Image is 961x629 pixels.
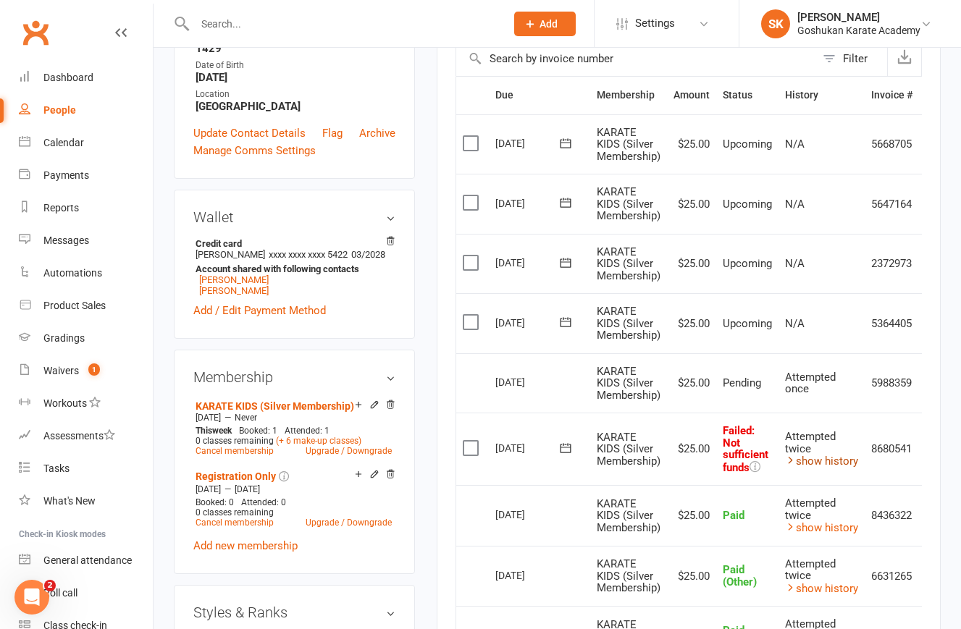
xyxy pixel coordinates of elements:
span: Attempted once [785,371,836,396]
div: Assessments [43,430,115,442]
a: show history [785,582,858,595]
span: KARATE KIDS (Silver Membership) [597,305,660,342]
div: [DATE] [495,564,562,586]
div: [DATE] [495,192,562,214]
div: Product Sales [43,300,106,311]
a: Automations [19,257,153,290]
td: $25.00 [667,485,716,546]
td: 8680541 [865,413,919,485]
div: What's New [43,495,96,507]
div: Reports [43,202,79,214]
div: Waivers [43,365,79,376]
a: Registration Only [196,470,276,482]
div: Gradings [43,332,85,344]
div: Calendar [43,137,84,148]
div: People [43,104,76,116]
a: Dashboard [19,62,153,94]
div: [DATE] [495,311,562,334]
span: Paid (Other) [723,563,757,588]
td: $25.00 [667,413,716,485]
span: N/A [785,257,805,270]
td: 5647164 [865,174,919,234]
a: Tasks [19,452,153,485]
td: 2372973 [865,234,919,294]
span: Attempted twice [785,497,836,522]
div: Workouts [43,397,87,409]
h3: Styles & Ranks [193,604,395,620]
td: $25.00 [667,546,716,607]
strong: Credit card [196,238,388,249]
th: Invoice # [865,77,919,114]
td: $25.00 [667,174,716,234]
div: Messages [43,235,89,246]
a: Flag [322,124,343,142]
span: 03/2028 [351,249,385,260]
span: Booked: 1 [239,426,277,436]
th: Amount [667,77,716,114]
a: show history [785,455,858,468]
a: Upgrade / Downgrade [306,518,392,528]
a: Manage Comms Settings [193,142,316,159]
a: Roll call [19,577,153,609]
h3: Wallet [193,209,395,225]
th: Status [716,77,779,114]
a: Assessments [19,420,153,452]
div: Payments [43,169,89,181]
td: $25.00 [667,353,716,413]
td: 5364405 [865,293,919,353]
div: Filter [843,50,868,67]
div: Roll call [43,587,77,599]
button: Add [514,12,576,36]
span: KARATE KIDS (Silver Membership) [597,557,660,594]
span: [DATE] [196,413,221,423]
span: 2 [44,580,56,591]
span: KARATE KIDS (Silver Membership) [597,365,660,402]
span: Pending [723,376,761,389]
div: [DATE] [495,436,562,459]
span: Add [540,18,558,30]
span: Never [235,413,257,423]
a: Reports [19,192,153,224]
td: 6631265 [865,546,919,607]
a: General attendance kiosk mode [19,544,153,577]
a: Upgrade / Downgrade [306,446,392,456]
td: $25.00 [667,234,716,294]
strong: [DATE] [196,71,395,84]
div: SK [761,9,790,38]
div: [DATE] [495,371,562,393]
div: [DATE] [495,132,562,154]
a: KARATE KIDS (Silver Membership) [196,400,354,412]
div: Dashboard [43,72,93,83]
span: KARATE KIDS (Silver Membership) [597,245,660,282]
span: Booked: 0 [196,497,234,507]
a: Product Sales [19,290,153,322]
button: Filter [815,41,887,76]
div: Tasks [43,463,70,474]
input: Search by invoice number [456,41,815,76]
span: Attempted twice [785,430,836,455]
span: KARATE KIDS (Silver Membership) [597,126,660,163]
td: $25.00 [667,114,716,174]
a: Add / Edit Payment Method [193,302,326,319]
span: KARATE KIDS (Silver Membership) [597,185,660,222]
div: Location [196,88,395,101]
td: $25.00 [667,293,716,353]
span: KARATE KIDS (Silver Membership) [597,497,660,534]
td: 5988359 [865,353,919,413]
span: [DATE] [235,484,260,494]
a: Workouts [19,387,153,420]
a: Gradings [19,322,153,355]
a: Update Contact Details [193,124,306,142]
a: Messages [19,224,153,257]
div: General attendance [43,554,132,566]
a: Clubworx [17,14,54,51]
strong: Account shared with following contacts [196,263,388,274]
a: (+ 6 make-up classes) [276,436,361,446]
span: Paid [723,509,744,522]
span: This [196,426,212,436]
th: Due [489,77,590,114]
span: Failed [723,424,768,474]
a: Archive [359,124,395,142]
div: Automations [43,267,102,279]
a: Cancel membership [196,446,274,456]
